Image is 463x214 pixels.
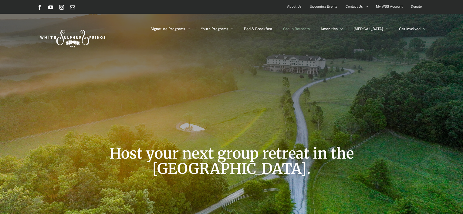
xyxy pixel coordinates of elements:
span: Signature Programs [150,27,185,31]
a: Bed & Breakfast [244,14,272,44]
a: Youth Programs [201,14,233,44]
span: About Us [287,2,302,11]
span: [MEDICAL_DATA] [353,27,383,31]
span: Group Retreats [283,27,310,31]
a: Amenities [320,14,343,44]
span: Youth Programs [201,27,228,31]
span: Host your next group retreat in the [GEOGRAPHIC_DATA]. [110,144,354,178]
a: Instagram [59,5,64,10]
a: [MEDICAL_DATA] [353,14,388,44]
a: Facebook [37,5,42,10]
a: Signature Programs [150,14,190,44]
nav: Main Menu [150,14,426,44]
img: White Sulphur Springs Logo [37,23,107,52]
span: Bed & Breakfast [244,27,272,31]
span: Amenities [320,27,338,31]
a: YouTube [48,5,53,10]
span: Upcoming Events [310,2,337,11]
span: Contact Us [346,2,363,11]
a: Get Involved [399,14,426,44]
a: Group Retreats [283,14,310,44]
span: My WSS Account [376,2,403,11]
span: Donate [411,2,422,11]
a: Email [70,5,75,10]
span: Get Involved [399,27,421,31]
